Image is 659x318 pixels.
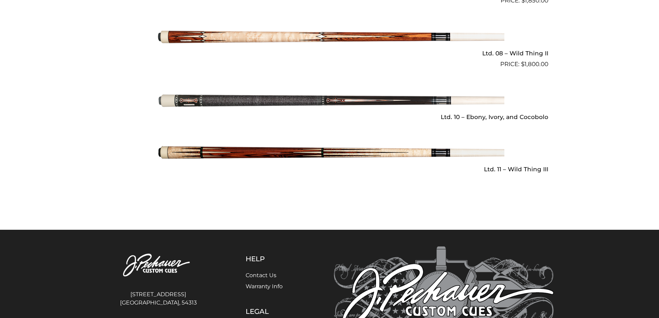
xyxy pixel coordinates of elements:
[246,307,299,316] h5: Legal
[106,246,211,285] img: Pechauer Custom Cues
[246,255,299,263] h5: Help
[111,8,548,69] a: Ltd. 08 – Wild Thing II $1,800.00
[246,272,276,279] a: Contact Us
[521,61,548,67] bdi: 1,800.00
[106,288,211,310] address: [STREET_ADDRESS] [GEOGRAPHIC_DATA], 54313
[111,47,548,60] h2: Ltd. 08 – Wild Thing II
[111,124,548,175] a: Ltd. 11 – Wild Thing III
[111,72,548,124] a: Ltd. 10 – Ebony, Ivory, and Cocobolo
[155,124,504,182] img: Ltd. 11 - Wild Thing III
[111,163,548,175] h2: Ltd. 11 – Wild Thing III
[155,8,504,66] img: Ltd. 08 - Wild Thing II
[521,61,524,67] span: $
[111,111,548,124] h2: Ltd. 10 – Ebony, Ivory, and Cocobolo
[246,283,283,290] a: Warranty Info
[155,72,504,130] img: Ltd. 10 - Ebony, Ivory, and Cocobolo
